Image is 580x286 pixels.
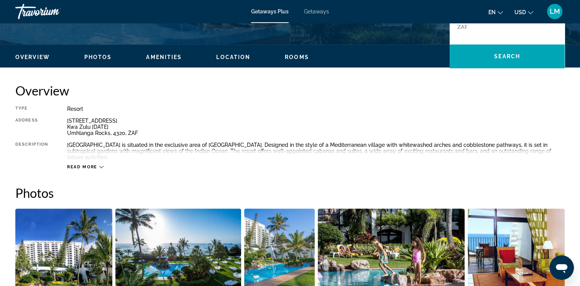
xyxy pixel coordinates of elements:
button: Location [216,54,250,61]
span: Amenities [146,54,182,60]
span: Search [494,53,520,59]
button: Amenities [146,54,182,61]
span: Location [216,54,250,60]
div: Address [15,118,48,136]
button: User Menu [545,3,565,20]
div: Resort [67,106,565,112]
span: Read more [67,164,97,169]
h2: Photos [15,185,565,201]
a: Travorium [15,2,92,21]
div: Description [15,142,48,160]
button: Read more [67,164,104,170]
a: Getaways Plus [251,8,289,15]
button: Photos [84,54,112,61]
div: [GEOGRAPHIC_DATA] is situated in the exclusive area of [GEOGRAPHIC_DATA]. Designed in the style o... [67,142,565,160]
span: Rooms [285,54,309,60]
span: USD [514,9,526,15]
span: LM [550,8,560,15]
iframe: Button to launch messaging window [549,255,574,280]
span: Overview [15,54,50,60]
button: Change language [488,7,503,18]
button: Rooms [285,54,309,61]
a: Getaways [304,8,329,15]
button: Change currency [514,7,533,18]
button: Overview [15,54,50,61]
div: Type [15,106,48,112]
span: en [488,9,496,15]
h2: Overview [15,83,565,98]
span: Photos [84,54,112,60]
div: [STREET_ADDRESS] Kwa Zulu [DATE] Umhlanga Rocks, 4320, ZAF [67,118,565,136]
button: Search [450,44,565,68]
